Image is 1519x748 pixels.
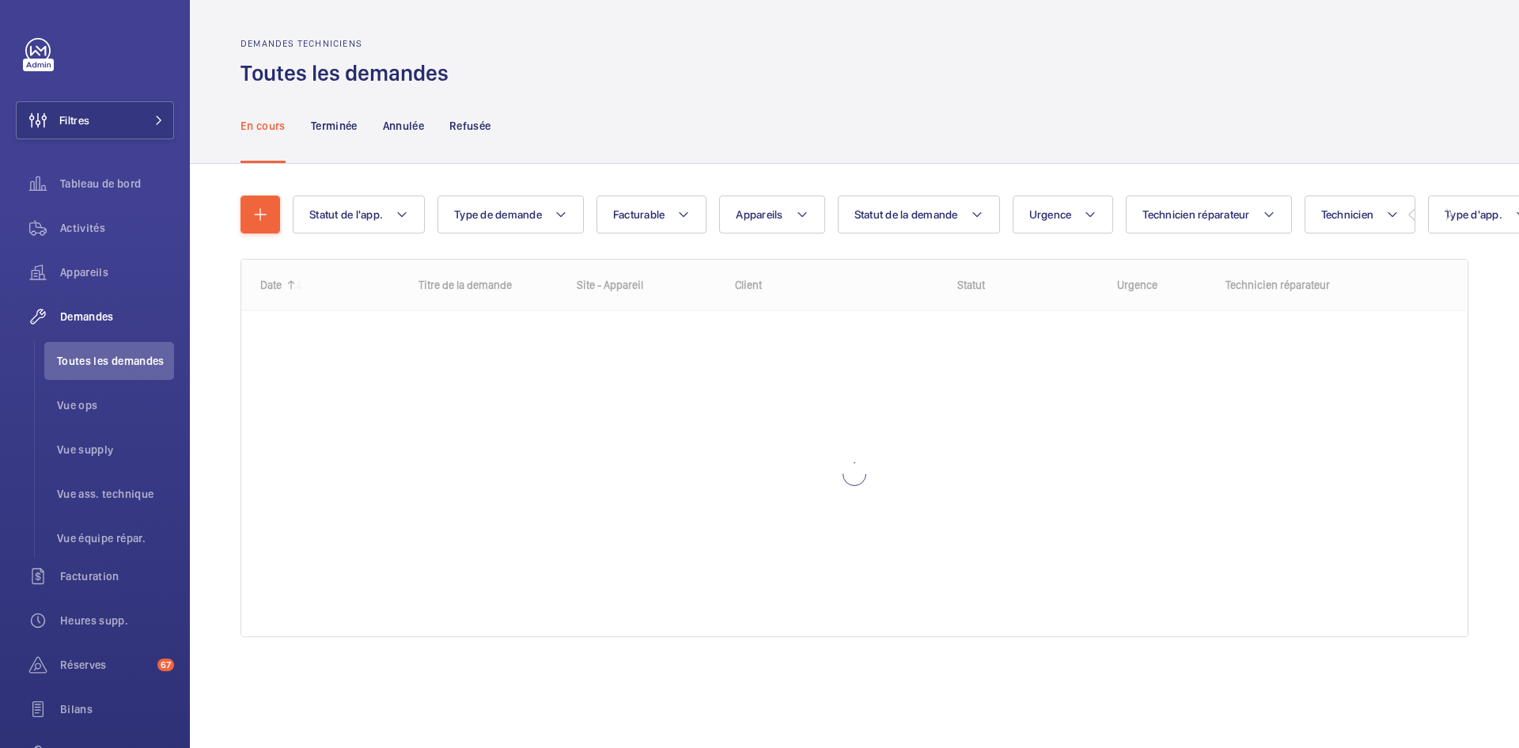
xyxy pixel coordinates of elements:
[1445,208,1502,221] span: Type d'app.
[57,442,174,458] span: Vue supply
[57,486,174,502] span: Vue ass. technique
[59,112,89,128] span: Filtres
[293,196,425,234] button: Statut de l'app.
[438,196,584,234] button: Type de demande
[1126,196,1291,234] button: Technicien réparateur
[383,118,424,134] p: Annulée
[1142,208,1249,221] span: Technicien réparateur
[60,613,174,628] span: Heures supp.
[597,196,707,234] button: Facturable
[157,659,174,671] span: 67
[854,208,958,221] span: Statut de la demande
[241,118,286,134] p: En cours
[1029,208,1072,221] span: Urgence
[16,101,174,139] button: Filtres
[311,118,358,134] p: Terminée
[736,208,782,221] span: Appareils
[719,196,824,234] button: Appareils
[57,530,174,546] span: Vue équipe répar.
[1013,196,1114,234] button: Urgence
[60,657,151,673] span: Réserves
[60,176,174,192] span: Tableau de bord
[60,309,174,325] span: Demandes
[838,196,1000,234] button: Statut de la demande
[454,208,542,221] span: Type de demande
[241,38,458,49] h2: Demandes techniciens
[60,264,174,280] span: Appareils
[241,59,458,88] h1: Toutes les demandes
[613,208,665,221] span: Facturable
[57,353,174,369] span: Toutes les demandes
[60,568,174,584] span: Facturation
[449,118,491,134] p: Refusée
[309,208,383,221] span: Statut de l'app.
[57,397,174,413] span: Vue ops
[1321,208,1374,221] span: Technicien
[60,220,174,236] span: Activités
[60,701,174,717] span: Bilans
[1305,196,1416,234] button: Technicien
